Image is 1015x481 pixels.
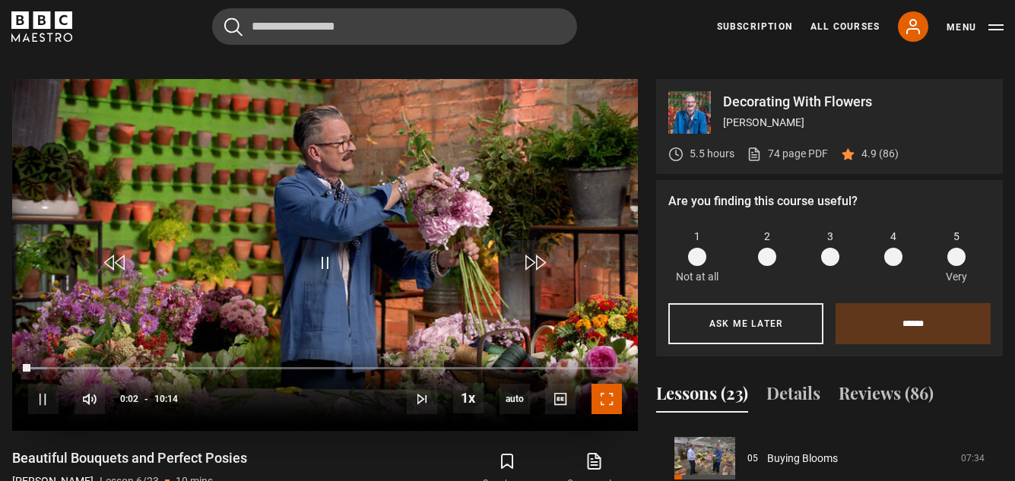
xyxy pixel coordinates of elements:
button: Reviews (86) [839,381,934,413]
button: Captions [545,384,576,414]
p: Decorating With Flowers [723,95,991,109]
p: Very [941,269,971,285]
span: 10:14 [154,385,178,413]
video-js: Video Player [12,79,638,431]
button: Fullscreen [592,384,622,414]
input: Search [212,8,577,45]
button: Ask me later [668,303,823,344]
button: Mute [75,384,105,414]
svg: BBC Maestro [11,11,72,42]
p: Are you finding this course useful? [668,192,991,210]
span: 1 [694,229,700,245]
a: Subscription [717,20,792,33]
p: Not at all [676,269,718,285]
button: Pause [28,384,59,414]
p: [PERSON_NAME] [723,115,991,131]
span: 2 [764,229,770,245]
button: Next Lesson [407,384,437,414]
span: 5 [953,229,959,245]
div: Current quality: 720p [500,384,530,414]
button: Submit the search query [224,17,243,36]
button: Details [766,381,820,413]
span: 0:02 [120,385,138,413]
span: - [144,394,148,404]
a: 74 page PDF [747,146,828,162]
button: Lessons (23) [656,381,748,413]
p: 4.9 (86) [861,146,899,162]
a: Buying Blooms [767,451,838,467]
button: Toggle navigation [947,20,1004,35]
span: auto [500,384,530,414]
h1: Beautiful Bouquets and Perfect Posies [12,449,247,467]
button: Playback Rate [453,383,484,413]
div: Progress Bar [28,367,622,370]
a: All Courses [810,20,880,33]
span: 3 [827,229,833,245]
span: 4 [890,229,896,245]
p: 5.5 hours [690,146,734,162]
